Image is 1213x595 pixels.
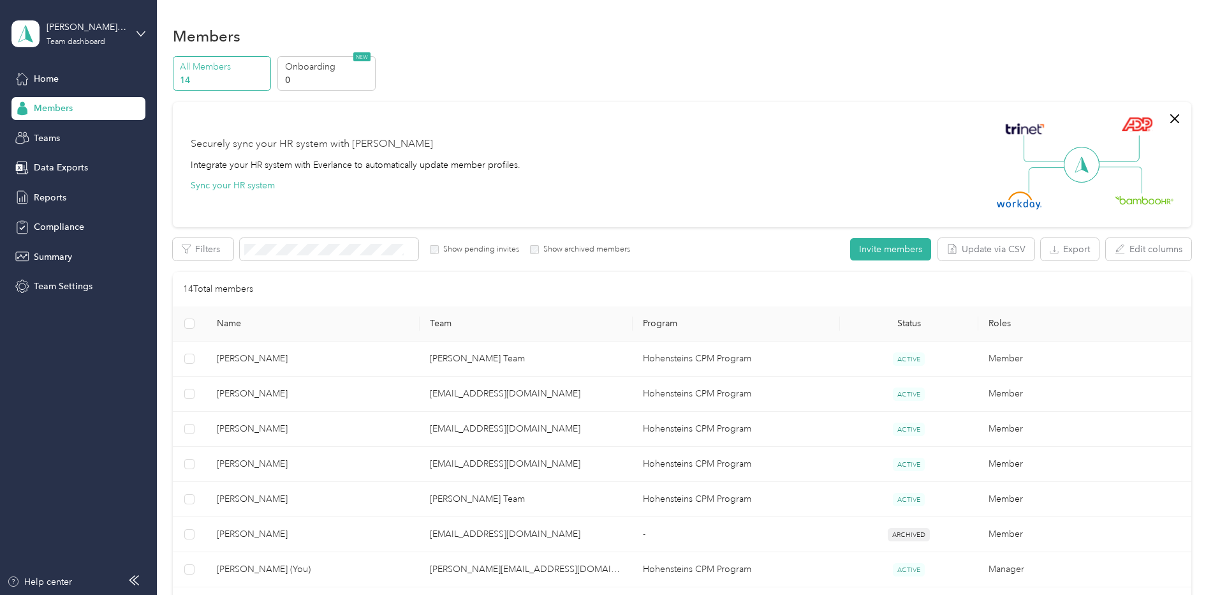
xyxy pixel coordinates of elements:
p: 0 [285,73,372,87]
span: [PERSON_NAME] [217,457,409,471]
span: ACTIVE [893,388,925,401]
span: Compliance [34,220,84,234]
td: Dave Andrews [207,377,420,412]
label: Show archived members [539,244,630,255]
td: pat.l@hohensteins.com [420,447,633,482]
img: BambooHR [1115,195,1173,204]
td: Member [978,377,1191,412]
th: Name [207,306,420,342]
td: Manager [978,552,1191,587]
div: Team dashboard [47,38,105,46]
td: Hohensteins CPM Program [633,342,840,377]
span: Teams [34,132,60,145]
button: Invite members [850,238,931,260]
button: Filters [173,238,233,260]
td: Dan Trollen [207,517,420,552]
td: - [633,517,840,552]
div: Integrate your HR system with Everlance to automatically update member profiles. [191,158,520,172]
td: Member [978,447,1191,482]
td: Hohensteins CPM Program [633,447,840,482]
div: Securely sync your HR system with [PERSON_NAME] [191,137,433,152]
td: Member [978,412,1191,447]
div: [PERSON_NAME][EMAIL_ADDRESS][DOMAIN_NAME] [47,20,126,34]
td: Corey S Team [420,482,633,517]
td: Member [978,517,1191,552]
span: ACTIVE [893,493,925,506]
p: Onboarding [285,60,372,73]
td: Hohensteins CPM Program [633,552,840,587]
span: [PERSON_NAME] (You) [217,562,409,576]
span: Members [34,102,73,115]
span: Name [217,318,409,329]
iframe: Everlance-gr Chat Button Frame [1142,523,1213,595]
td: Hohensteins CPM Program [633,482,840,517]
th: Status [840,306,978,342]
td: Tommy Kueppers [207,447,420,482]
th: Roles [978,306,1191,342]
span: ACTIVE [893,352,925,366]
h1: Members [173,29,240,43]
td: Hohensteins CPM Program [633,412,840,447]
td: craig.s@hohensteins.com [420,552,633,587]
img: Trinet [1003,120,1047,138]
th: Program [633,306,840,342]
span: ACTIVE [893,458,925,471]
img: Line Right Down [1098,167,1142,194]
button: Export [1041,238,1099,260]
span: Home [34,72,59,86]
span: ACTIVE [893,563,925,576]
p: 14 Total members [183,282,253,296]
span: Data Exports [34,161,88,174]
button: Help center [7,575,72,589]
p: 14 [180,73,267,87]
button: Edit columns [1106,238,1191,260]
td: Hohensteins CPM Program [633,377,840,412]
span: ACTIVE [893,423,925,436]
button: Update via CSV [938,238,1034,260]
td: Chris Jaggers [207,342,420,377]
span: NEW [353,52,371,61]
td: Member [978,482,1191,517]
img: ADP [1121,117,1152,132]
span: Summary [34,250,72,264]
span: Reports [34,191,66,204]
span: Team Settings [34,280,92,293]
td: Member [978,342,1191,377]
td: pat.l@hohensteins.com [420,517,633,552]
td: Craig Storms (You) [207,552,420,587]
td: Nick Pretzer [207,482,420,517]
span: [PERSON_NAME] [217,387,409,401]
p: All Members [180,60,267,73]
span: [PERSON_NAME] [217,492,409,506]
label: Show pending invites [439,244,519,255]
td: Corey S Team [420,342,633,377]
td: pat.l@hohensteins.com [420,377,633,412]
img: Line Right Up [1095,135,1140,162]
td: pat.l@hohensteins.com [420,412,633,447]
th: Team [420,306,633,342]
img: Line Left Down [1028,167,1073,193]
img: Line Left Up [1024,135,1068,163]
img: Workday [997,192,1041,209]
span: [PERSON_NAME] [217,527,409,541]
span: ARCHIVED [888,528,930,541]
button: Sync your HR system [191,179,275,192]
span: [PERSON_NAME] [217,422,409,436]
span: [PERSON_NAME] [217,352,409,366]
td: Nathan Strong [207,412,420,447]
